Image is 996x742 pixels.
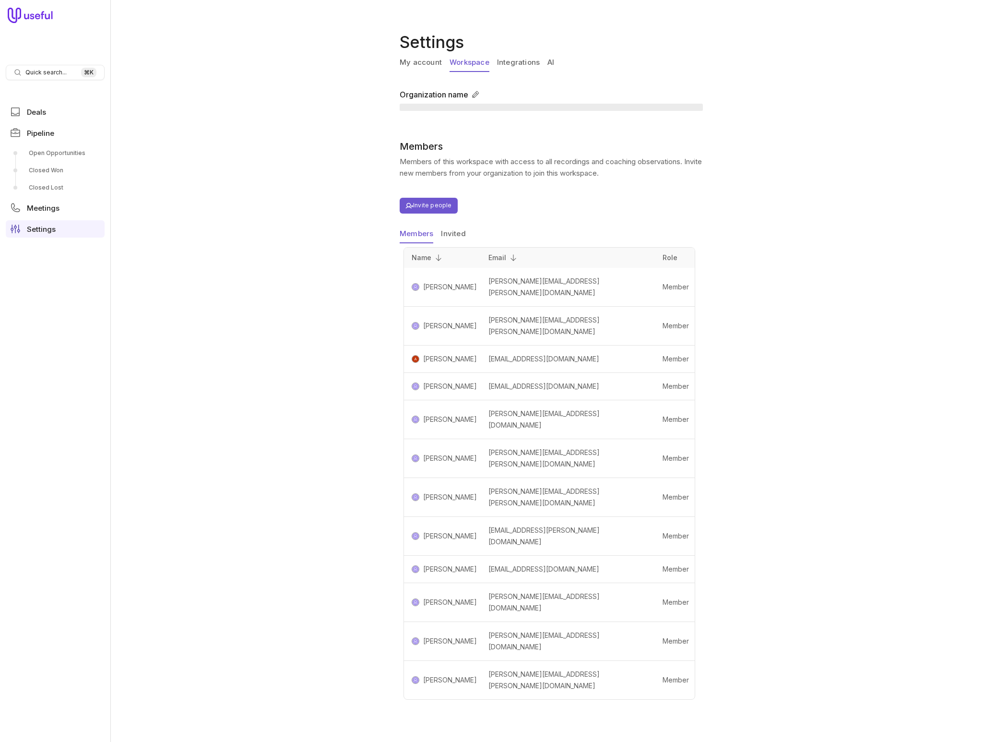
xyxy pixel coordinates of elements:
[488,487,600,507] span: [PERSON_NAME][EMAIL_ADDRESS][PERSON_NAME][DOMAIN_NAME]
[419,353,477,365] a: [PERSON_NAME]
[450,54,489,72] a: Workspace
[419,530,477,542] a: [PERSON_NAME]
[25,69,67,76] span: Quick search...
[6,163,105,178] a: Closed Won
[6,145,105,195] div: Pipeline submenu
[419,635,477,647] a: [PERSON_NAME]
[663,454,689,462] span: Member
[6,103,105,120] a: Deals
[419,453,477,464] a: [PERSON_NAME]
[663,676,689,684] span: Member
[663,598,689,606] span: Member
[400,54,442,72] a: My account
[663,355,689,363] span: Member
[506,251,521,265] button: Toggle sort
[419,674,477,686] a: [PERSON_NAME]
[488,592,600,612] span: [PERSON_NAME][EMAIL_ADDRESS][DOMAIN_NAME]
[400,31,707,54] h1: Settings
[663,382,689,390] span: Member
[441,225,465,243] button: Invited
[400,198,458,214] button: Invite people
[488,670,600,690] span: [PERSON_NAME][EMAIL_ADDRESS][PERSON_NAME][DOMAIN_NAME]
[431,251,446,265] button: Toggle sort
[488,355,599,363] span: [EMAIL_ADDRESS][DOMAIN_NAME]
[663,415,689,423] span: Member
[419,320,477,332] a: [PERSON_NAME]
[468,87,483,102] button: Edit organization name
[488,409,600,429] span: [PERSON_NAME][EMAIL_ADDRESS][DOMAIN_NAME]
[663,322,689,330] span: Member
[663,493,689,501] span: Member
[419,491,477,503] a: [PERSON_NAME]
[419,597,477,608] a: [PERSON_NAME]
[488,252,506,263] span: Email
[6,199,105,216] a: Meetings
[663,253,677,262] span: Role
[81,68,96,77] kbd: ⌘ K
[27,204,59,212] span: Meetings
[419,563,477,575] a: [PERSON_NAME]
[663,565,689,573] span: Member
[488,565,599,573] span: [EMAIL_ADDRESS][DOMAIN_NAME]
[488,382,599,390] span: [EMAIL_ADDRESS][DOMAIN_NAME]
[419,281,477,293] a: [PERSON_NAME]
[488,316,600,335] span: [PERSON_NAME][EMAIL_ADDRESS][PERSON_NAME][DOMAIN_NAME]
[27,130,54,137] span: Pipeline
[488,448,600,468] span: [PERSON_NAME][EMAIL_ADDRESS][PERSON_NAME][DOMAIN_NAME]
[419,381,477,392] a: [PERSON_NAME]
[488,526,600,546] span: [EMAIL_ADDRESS][PERSON_NAME][DOMAIN_NAME]
[400,225,433,243] button: Members
[400,104,703,111] span: ‌
[497,54,540,72] a: Integrations
[488,631,600,651] span: [PERSON_NAME][EMAIL_ADDRESS][DOMAIN_NAME]
[400,89,468,100] label: Organization name
[6,220,105,238] a: Settings
[663,532,689,540] span: Member
[27,108,46,116] span: Deals
[400,156,703,179] p: Members of this workspace with access to all recordings and coaching observations. Invite new mem...
[419,414,477,425] a: [PERSON_NAME]
[6,145,105,161] a: Open Opportunities
[663,283,689,291] span: Member
[547,54,554,72] a: AI
[663,637,689,645] span: Member
[6,180,105,195] a: Closed Lost
[6,124,105,142] a: Pipeline
[412,252,431,263] span: Name
[400,141,703,152] h2: Members
[488,277,600,297] span: [PERSON_NAME][EMAIL_ADDRESS][PERSON_NAME][DOMAIN_NAME]
[27,226,56,233] span: Settings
